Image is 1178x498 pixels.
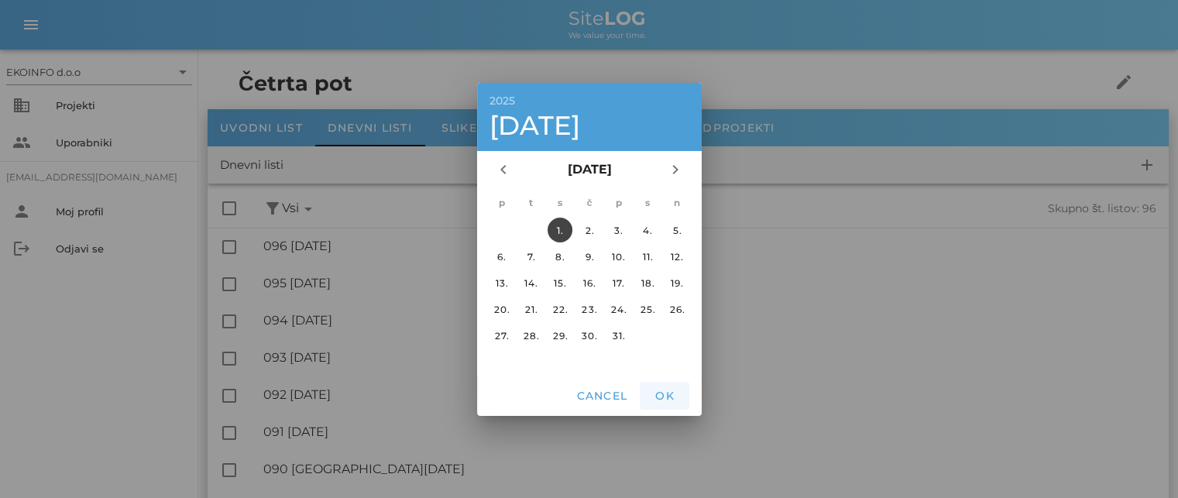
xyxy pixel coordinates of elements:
[488,190,516,216] th: p
[489,323,513,348] button: 27.
[1101,424,1178,498] iframe: Chat Widget
[606,270,630,295] button: 17.
[606,329,630,341] div: 31.
[576,270,601,295] button: 16.
[575,389,627,403] span: Cancel
[576,329,601,341] div: 30.
[548,303,572,314] div: 22.
[665,297,689,321] button: 26.
[635,276,660,288] div: 18.
[604,190,632,216] th: p
[546,190,574,216] th: s
[665,244,689,269] button: 12.
[489,250,513,262] div: 6.
[635,270,660,295] button: 18.
[576,297,601,321] button: 23.
[606,276,630,288] div: 17.
[489,276,513,288] div: 13.
[606,250,630,262] div: 10.
[576,303,601,314] div: 23.
[569,382,634,410] button: Cancel
[635,297,660,321] button: 25.
[575,190,603,216] th: č
[665,218,689,242] button: 5.
[665,224,689,235] div: 5.
[518,250,543,262] div: 7.
[518,297,543,321] button: 21.
[665,270,689,295] button: 19.
[665,250,689,262] div: 12.
[576,244,601,269] button: 9.
[489,112,689,139] div: [DATE]
[548,250,572,262] div: 8.
[576,250,601,262] div: 9.
[635,218,660,242] button: 4.
[576,224,601,235] div: 2.
[635,303,660,314] div: 25.
[634,190,661,216] th: s
[635,224,660,235] div: 4.
[548,218,572,242] button: 1.
[548,323,572,348] button: 29.
[489,297,513,321] button: 20.
[548,297,572,321] button: 22.
[665,276,689,288] div: 19.
[489,303,513,314] div: 20.
[606,244,630,269] button: 10.
[640,382,689,410] button: OK
[489,244,513,269] button: 6.
[1101,424,1178,498] div: Pripomoček za klepet
[646,389,683,403] span: OK
[517,190,544,216] th: t
[548,270,572,295] button: 15.
[518,323,543,348] button: 28.
[548,224,572,235] div: 1.
[576,218,601,242] button: 2.
[489,270,513,295] button: 13.
[663,190,691,216] th: n
[606,323,630,348] button: 31.
[489,95,689,106] div: 2025
[576,323,601,348] button: 30.
[518,329,543,341] div: 28.
[606,218,630,242] button: 3.
[561,154,617,185] button: [DATE]
[548,244,572,269] button: 8.
[489,156,517,184] button: Prejšnji mesec
[606,224,630,235] div: 3.
[606,303,630,314] div: 24.
[489,329,513,341] div: 27.
[661,156,689,184] button: Naslednji mesec
[635,250,660,262] div: 11.
[548,276,572,288] div: 15.
[518,270,543,295] button: 14.
[494,160,513,179] i: chevron_left
[518,276,543,288] div: 14.
[606,297,630,321] button: 24.
[635,244,660,269] button: 11.
[518,303,543,314] div: 21.
[518,244,543,269] button: 7.
[576,276,601,288] div: 16.
[665,303,689,314] div: 26.
[666,160,685,179] i: chevron_right
[548,329,572,341] div: 29.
